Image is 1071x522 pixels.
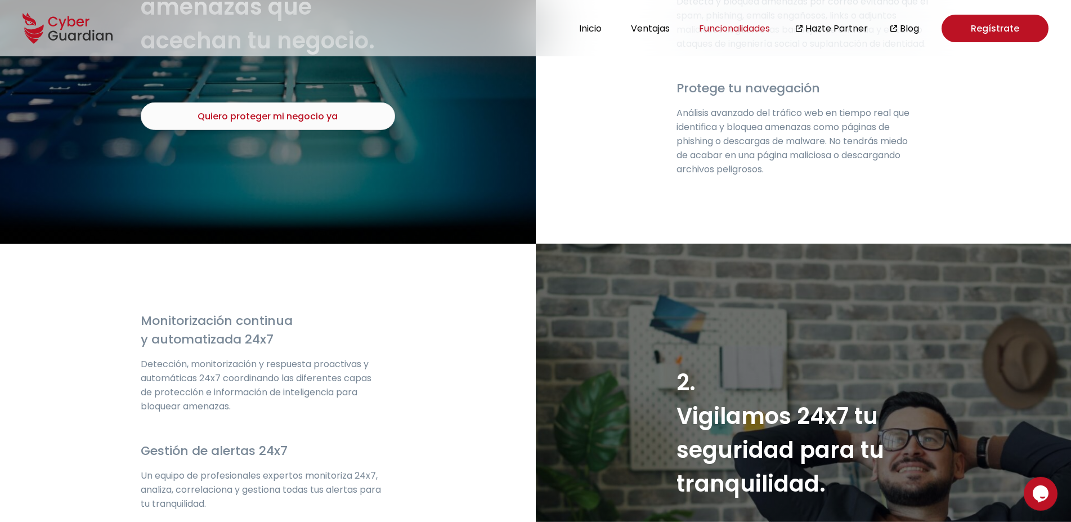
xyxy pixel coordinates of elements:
[942,15,1048,42] a: Regístrate
[141,311,395,349] h4: Monitorización continua y automatizada 24x7
[676,79,931,97] h4: Protege tu navegación
[141,441,395,460] h4: Gestión de alertas 24x7
[900,21,919,35] a: Blog
[628,21,673,36] button: Ventajas
[696,21,773,36] button: Funcionalidades
[576,21,605,36] button: Inicio
[141,357,395,413] p: Detección, monitorización y respuesta proactivas y automáticas 24x7 coordinando las diferentes ca...
[141,469,395,511] p: Un equipo de profesionales expertos monitoriza 24x7, analiza, correlaciona y gestiona todas tus a...
[1024,477,1060,511] iframe: chat widget
[805,21,868,35] a: Hazte Partner
[141,102,395,130] button: Quiero proteger mi negocio ya
[676,365,931,501] h3: 2. Vigilamos 24x7 tu seguridad para tu tranquilidad.
[676,106,931,176] p: Análisis avanzado del tráfico web en tiempo real que identifica y bloquea amenazas como páginas d...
